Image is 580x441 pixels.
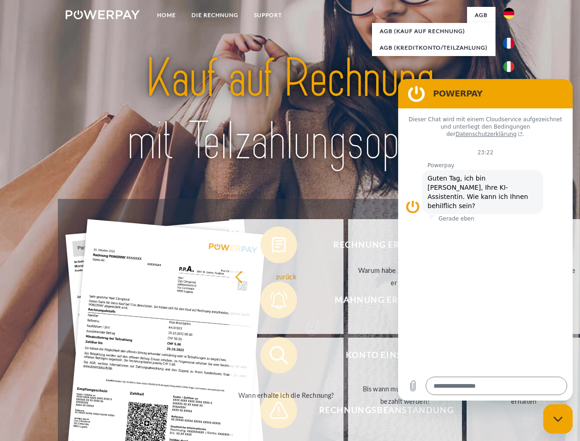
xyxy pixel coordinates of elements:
div: Wann erhalte ich die Rechnung? [235,389,338,401]
img: title-powerpay_de.svg [88,44,492,176]
img: logo-powerpay-white.svg [66,10,140,19]
iframe: Messaging-Fenster [398,79,573,401]
div: Bis wann muss die Rechnung bezahlt werden? [354,383,457,407]
a: DIE RECHNUNG [184,7,246,23]
a: AGB (Kreditkonto/Teilzahlung) [372,40,496,56]
img: de [503,8,514,19]
div: Warum habe ich eine Rechnung erhalten? [354,264,457,289]
a: Home [149,7,184,23]
a: AGB (Kauf auf Rechnung) [372,23,496,40]
a: SUPPORT [246,7,290,23]
div: zurück [235,270,338,283]
iframe: Schaltfläche zum Öffnen des Messaging-Fensters; Konversation läuft [543,404,573,434]
img: it [503,61,514,72]
a: agb [467,7,496,23]
img: fr [503,38,514,49]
